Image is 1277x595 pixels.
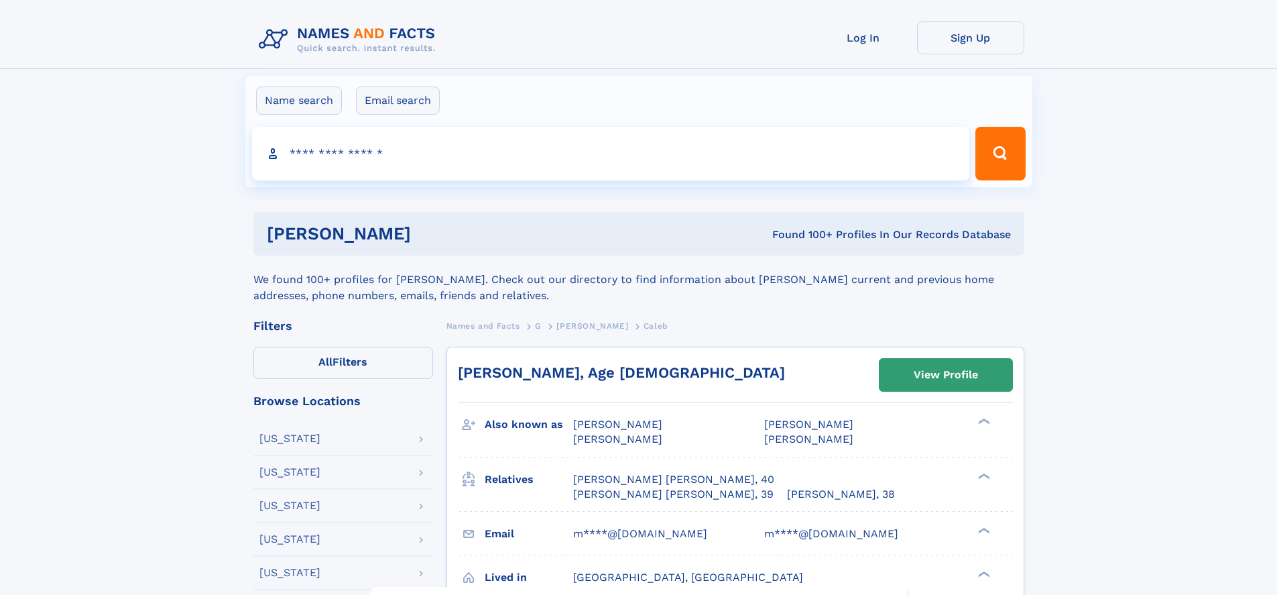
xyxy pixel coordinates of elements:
[485,566,573,589] h3: Lived in
[644,321,668,331] span: Caleb
[446,317,520,334] a: Names and Facts
[787,487,895,502] a: [PERSON_NAME], 38
[573,433,662,445] span: [PERSON_NAME]
[267,225,592,242] h1: [PERSON_NAME]
[975,417,991,426] div: ❯
[253,347,433,379] label: Filters
[253,320,433,332] div: Filters
[810,21,917,54] a: Log In
[975,472,991,480] div: ❯
[535,321,542,331] span: G
[879,359,1012,391] a: View Profile
[556,317,628,334] a: [PERSON_NAME]
[259,500,320,511] div: [US_STATE]
[535,317,542,334] a: G
[556,321,628,331] span: [PERSON_NAME]
[259,467,320,478] div: [US_STATE]
[914,360,978,390] div: View Profile
[591,227,1011,242] div: Found 100+ Profiles In Our Records Database
[917,21,1024,54] a: Sign Up
[253,21,446,58] img: Logo Names and Facts
[252,127,970,180] input: search input
[259,534,320,545] div: [US_STATE]
[573,472,774,487] a: [PERSON_NAME] [PERSON_NAME], 40
[764,418,853,431] span: [PERSON_NAME]
[259,433,320,444] div: [US_STATE]
[485,413,573,436] h3: Also known as
[975,570,991,578] div: ❯
[573,571,803,584] span: [GEOGRAPHIC_DATA], [GEOGRAPHIC_DATA]
[259,567,320,578] div: [US_STATE]
[975,526,991,535] div: ❯
[253,256,1024,304] div: We found 100+ profiles for [PERSON_NAME]. Check out our directory to find information about [PERS...
[318,356,332,368] span: All
[356,87,440,115] label: Email search
[975,127,1025,180] button: Search Button
[458,364,785,381] a: [PERSON_NAME], Age [DEMOGRAPHIC_DATA]
[485,468,573,491] h3: Relatives
[573,487,774,502] a: [PERSON_NAME] [PERSON_NAME], 39
[573,418,662,431] span: [PERSON_NAME]
[485,523,573,545] h3: Email
[256,87,342,115] label: Name search
[253,395,433,407] div: Browse Locations
[764,433,853,445] span: [PERSON_NAME]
